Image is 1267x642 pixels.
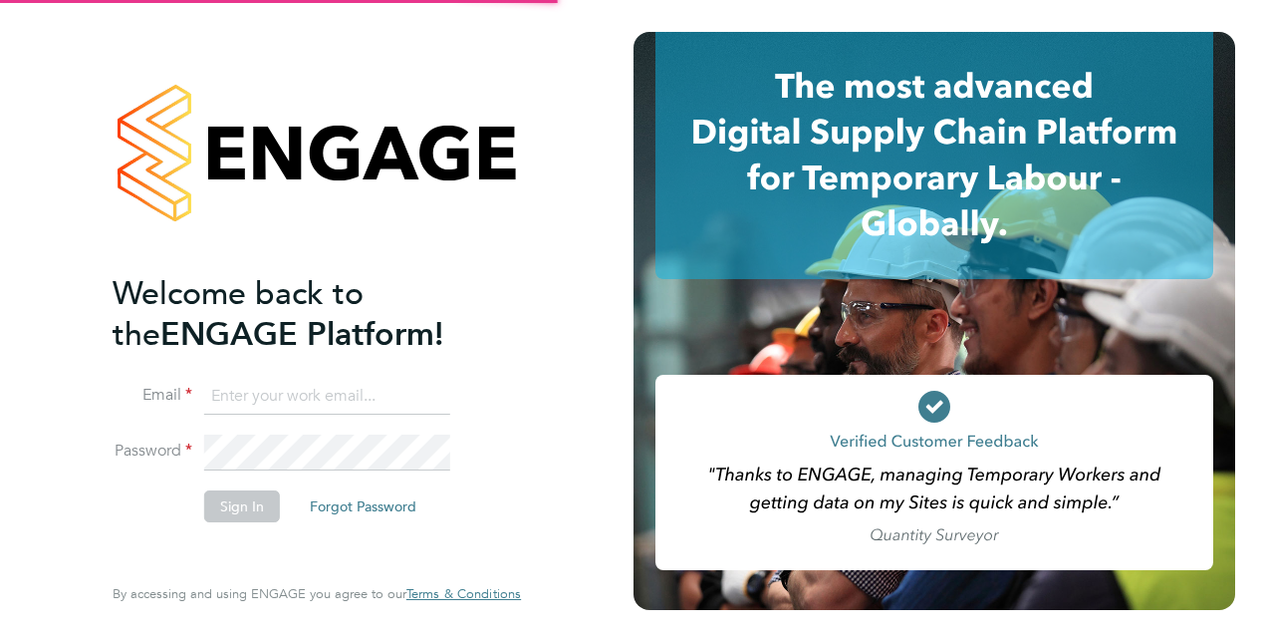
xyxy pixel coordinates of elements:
[406,585,521,602] span: Terms & Conditions
[113,273,501,355] h2: ENGAGE Platform!
[204,490,280,522] button: Sign In
[113,441,192,462] label: Password
[113,585,521,602] span: By accessing and using ENGAGE you agree to our
[406,586,521,602] a: Terms & Conditions
[204,379,450,415] input: Enter your work email...
[113,385,192,406] label: Email
[113,274,364,354] span: Welcome back to the
[294,490,432,522] button: Forgot Password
